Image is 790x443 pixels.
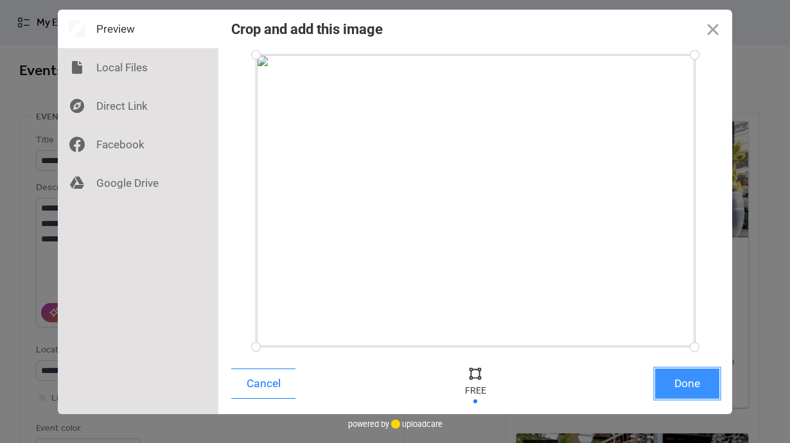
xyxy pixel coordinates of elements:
[694,10,732,48] button: Close
[389,419,443,429] a: uploadcare
[58,87,218,125] div: Direct Link
[231,369,295,399] button: Cancel
[58,48,218,87] div: Local Files
[58,10,218,48] div: Preview
[231,21,383,37] div: Crop and add this image
[655,369,719,399] button: Done
[58,164,218,202] div: Google Drive
[348,414,443,433] div: powered by
[58,125,218,164] div: Facebook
